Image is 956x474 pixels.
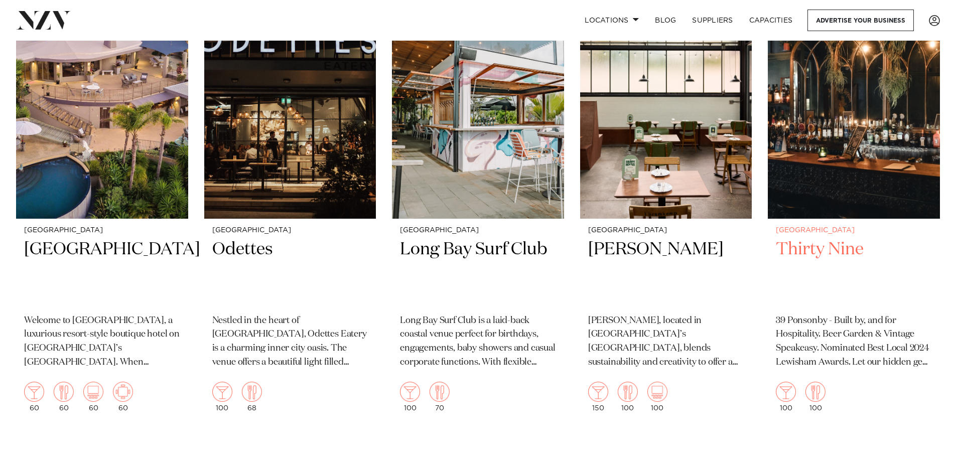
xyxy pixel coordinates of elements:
img: dining.png [430,382,450,402]
div: 60 [113,382,133,412]
small: [GEOGRAPHIC_DATA] [24,227,180,234]
img: cocktail.png [776,382,796,402]
div: 100 [400,382,420,412]
div: 150 [588,382,608,412]
div: 68 [242,382,262,412]
img: theatre.png [647,382,667,402]
div: 70 [430,382,450,412]
div: 60 [54,382,74,412]
div: 100 [776,382,796,412]
img: cocktail.png [24,382,44,402]
h2: [GEOGRAPHIC_DATA] [24,238,180,306]
img: theatre.png [83,382,103,402]
img: meeting.png [113,382,133,402]
div: 100 [618,382,638,412]
small: [GEOGRAPHIC_DATA] [212,227,368,234]
a: Capacities [741,10,801,31]
img: dining.png [618,382,638,402]
img: cocktail.png [400,382,420,402]
p: [PERSON_NAME], located in [GEOGRAPHIC_DATA]’s [GEOGRAPHIC_DATA], blends sustainability and creati... [588,314,744,370]
img: cocktail.png [588,382,608,402]
a: BLOG [647,10,684,31]
a: Advertise your business [807,10,914,31]
p: Welcome to [GEOGRAPHIC_DATA], a luxurious resort-style boutique hotel on [GEOGRAPHIC_DATA]’s [GEO... [24,314,180,370]
div: 100 [212,382,232,412]
a: SUPPLIERS [684,10,741,31]
img: cocktail.png [212,382,232,402]
div: 60 [24,382,44,412]
p: 39 Ponsonby - Built by, and for Hospitality. Beer Garden & Vintage Speakeasy. Nominated Best Loca... [776,314,932,370]
small: [GEOGRAPHIC_DATA] [776,227,932,234]
small: [GEOGRAPHIC_DATA] [400,227,556,234]
h2: Odettes [212,238,368,306]
img: nzv-logo.png [16,11,71,29]
small: [GEOGRAPHIC_DATA] [588,227,744,234]
img: dining.png [805,382,826,402]
h2: [PERSON_NAME] [588,238,744,306]
a: Locations [577,10,647,31]
div: 100 [805,382,826,412]
img: dining.png [242,382,262,402]
p: Long Bay Surf Club is a laid-back coastal venue perfect for birthdays, engagements, baby showers ... [400,314,556,370]
h2: Thirty Nine [776,238,932,306]
h2: Long Bay Surf Club [400,238,556,306]
p: Nestled in the heart of [GEOGRAPHIC_DATA], Odettes Eatery is a charming inner city oasis. The ven... [212,314,368,370]
div: 60 [83,382,103,412]
div: 100 [647,382,667,412]
img: dining.png [54,382,74,402]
